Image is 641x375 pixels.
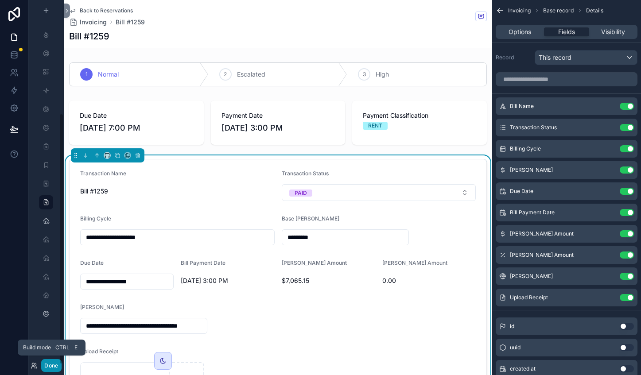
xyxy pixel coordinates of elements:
span: Base [PERSON_NAME] [282,215,339,222]
span: Billing Cycle [80,215,111,222]
span: Transaction Status [282,170,329,177]
span: $7,065.15 [282,276,375,285]
span: Visibility [601,27,625,36]
span: Upload Receipt [80,348,118,355]
span: Transaction Status [510,124,557,131]
span: [PERSON_NAME] [80,304,124,310]
button: Done [41,359,61,372]
span: [PERSON_NAME] Amount [510,230,574,237]
span: [PERSON_NAME] Amount [382,259,447,266]
span: [PERSON_NAME] Amount [510,251,574,259]
span: Invoicing [508,7,531,14]
a: Invoicing [69,18,107,27]
span: Build mode [23,344,51,351]
span: [DATE] 3:00 PM [181,276,274,285]
span: Fields [558,27,575,36]
span: Upload Receipt [510,294,548,301]
span: Bill #1259 [80,187,275,196]
span: id [510,323,514,330]
span: E [72,344,79,351]
span: Invoicing [80,18,107,27]
span: This record [539,53,571,62]
span: 0.00 [382,276,476,285]
span: Options [509,27,531,36]
span: Ctrl [54,343,70,352]
span: [PERSON_NAME] Amount [282,259,347,266]
a: Back to Reservations [69,7,133,14]
span: Back to Reservations [80,7,133,14]
button: Select Button [282,184,476,201]
span: Transaction Name [80,170,126,177]
span: Bill Payment Date [181,259,225,266]
span: Due Date [80,259,104,266]
span: Bill Name [510,103,534,110]
span: uuid [510,344,521,351]
span: Due Date [510,188,533,195]
span: Base record [543,7,574,14]
span: Billing Cycle [510,145,541,152]
div: PAID [295,189,307,197]
span: Bill Payment Date [510,209,555,216]
span: [PERSON_NAME] [510,273,553,280]
a: Bill #1259 [116,18,145,27]
span: [PERSON_NAME] [510,166,553,174]
label: Record [496,54,531,61]
button: This record [535,50,637,65]
span: Details [586,7,603,14]
h1: Bill #1259 [69,30,109,43]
